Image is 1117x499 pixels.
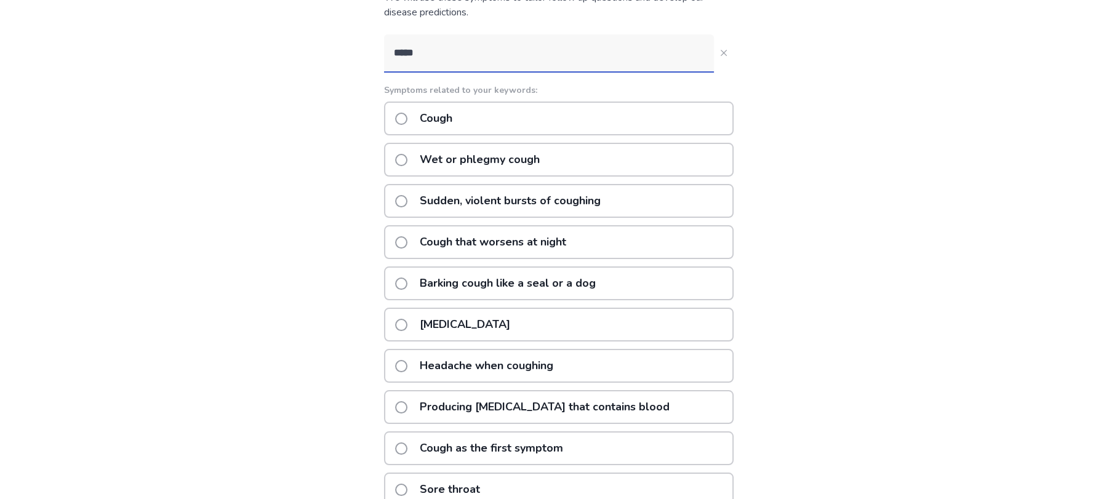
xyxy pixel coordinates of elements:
p: Cough [412,103,460,134]
p: Wet or phlegmy cough [412,144,547,175]
p: Headache when coughing [412,350,561,381]
p: Cough as the first symptom [412,433,571,464]
p: [MEDICAL_DATA] [412,309,518,340]
p: Barking cough like a seal or a dog [412,268,603,299]
p: Sudden, violent bursts of coughing [412,185,608,217]
p: Symptoms related to your keywords: [384,84,734,97]
p: Producing [MEDICAL_DATA] that contains blood [412,391,677,423]
p: Cough that worsens at night [412,226,574,258]
button: Close [714,43,734,63]
input: Close [384,34,714,71]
